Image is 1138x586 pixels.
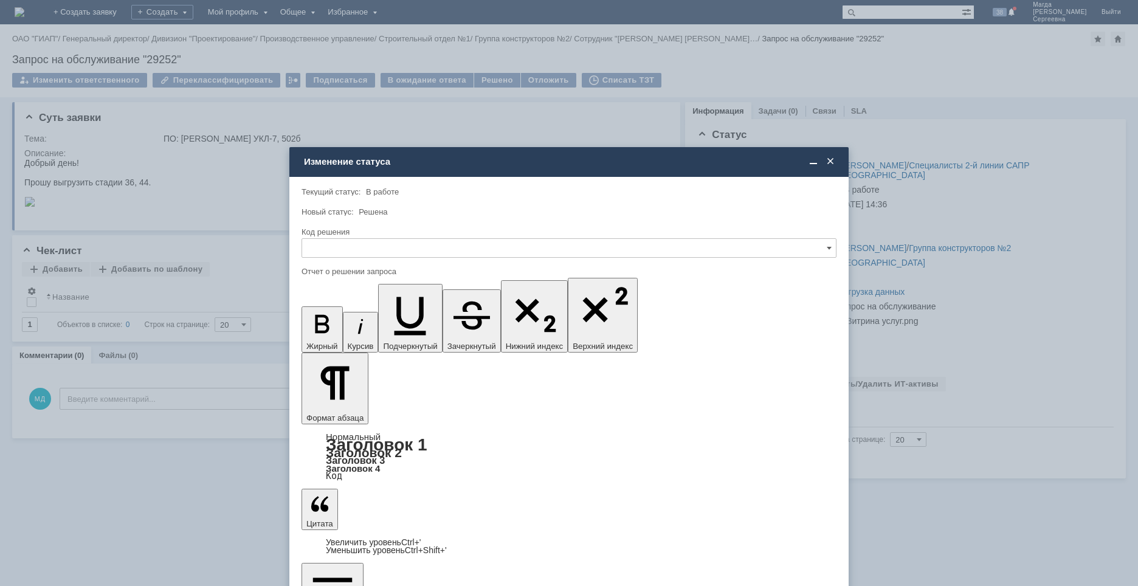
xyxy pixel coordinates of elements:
[359,207,387,216] span: Решена
[302,187,360,196] label: Текущий статус:
[326,435,427,454] a: Заголовок 1
[326,463,380,474] a: Заголовок 4
[302,267,834,275] div: Отчет о решении запроса
[348,342,374,351] span: Курсив
[302,353,368,424] button: Формат абзаца
[501,280,568,353] button: Нижний индекс
[326,537,421,547] a: Increase
[302,306,343,353] button: Жирный
[447,342,496,351] span: Зачеркнутый
[326,545,447,555] a: Decrease
[326,432,381,442] a: Нормальный
[304,156,836,167] div: Изменение статуса
[326,446,402,460] a: Заголовок 2
[366,187,399,196] span: В работе
[824,156,836,167] span: Закрыть
[326,455,385,466] a: Заголовок 3
[506,342,564,351] span: Нижний индекс
[302,207,354,216] label: Новый статус:
[401,537,421,547] span: Ctrl+'
[405,545,447,555] span: Ctrl+Shift+'
[343,312,379,353] button: Курсив
[378,284,442,353] button: Подчеркнутый
[443,289,501,353] button: Зачеркнутый
[302,228,834,236] div: Код решения
[807,156,819,167] span: Свернуть (Ctrl + M)
[326,471,342,481] a: Код
[306,413,364,422] span: Формат абзаца
[573,342,633,351] span: Верхний индекс
[568,278,638,353] button: Верхний индекс
[302,489,338,530] button: Цитата
[302,539,836,554] div: Цитата
[306,342,338,351] span: Жирный
[302,433,836,480] div: Формат абзаца
[306,519,333,528] span: Цитата
[383,342,437,351] span: Подчеркнутый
